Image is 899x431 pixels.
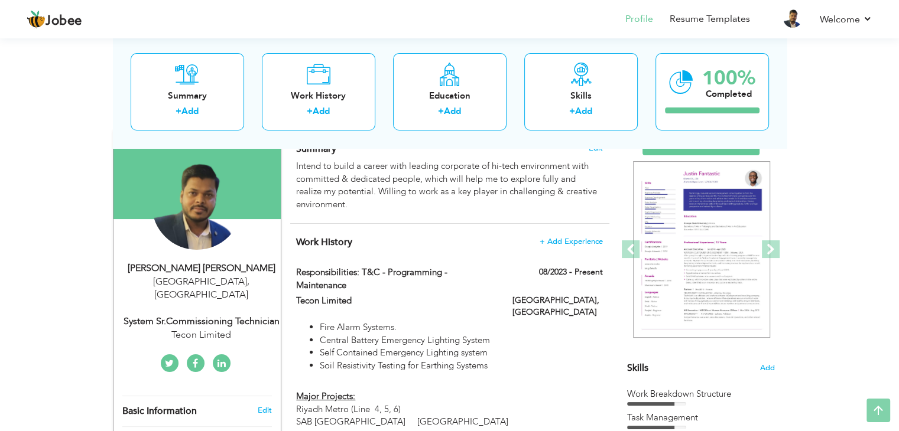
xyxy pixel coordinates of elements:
[46,15,82,28] span: Jobee
[140,90,235,102] div: Summary
[296,143,602,155] h4: Adding a summary is a quick and easy way to highlight your experience and interests.
[307,106,313,118] label: +
[27,10,82,29] a: Jobee
[176,106,181,118] label: +
[320,347,602,359] li: Self Contained Emergency Lighting system
[122,315,281,328] div: System Sr.Commissioning Technician
[152,160,242,250] img: Faizan Ali Siddiqui
[540,237,603,246] span: + Add Experience
[627,361,648,374] span: Skills
[575,106,592,117] a: Add
[539,266,603,278] label: 08/2023 - Present
[627,388,775,400] div: Work Breakdown Structure
[296,390,355,402] strong: Major Projects:
[296,266,495,292] label: Responsibilities: T&C - Programming - Maintenance
[670,12,750,26] a: Resume Templates
[589,144,603,152] span: Edit
[296,295,495,307] label: Tecon Limited
[320,321,602,334] li: Fire Alarm Systems.
[296,160,602,211] div: Intend to build a career with leading corporate of hi-tech environment with committed & dedicated...
[257,405,271,416] a: Edit
[444,106,461,117] a: Add
[181,106,199,117] a: Add
[296,236,352,249] span: Work History
[320,360,602,372] li: Soil Resistivity Testing for Earthing Systems
[760,363,775,374] span: Add
[296,142,336,155] span: Summary
[296,236,602,248] h4: This helps to show the companies you have worked for.
[122,406,197,417] span: Basic Information
[820,12,872,27] a: Welcome
[403,90,497,102] div: Education
[271,90,366,102] div: Work History
[320,334,602,347] li: Central Battery Emergency Lighting System
[534,90,628,102] div: Skills
[247,275,249,288] span: ,
[27,10,46,29] img: jobee.io
[783,9,802,28] img: Profile Img
[627,412,775,424] div: Task Management
[512,295,603,318] label: [GEOGRAPHIC_DATA], [GEOGRAPHIC_DATA]
[702,88,755,100] div: Completed
[625,12,653,26] a: Profile
[438,106,444,118] label: +
[122,328,281,342] div: Tecon Limited
[313,106,330,117] a: Add
[569,106,575,118] label: +
[122,275,281,302] div: [GEOGRAPHIC_DATA] [GEOGRAPHIC_DATA]
[702,68,755,88] div: 100%
[122,262,281,275] div: [PERSON_NAME] [PERSON_NAME]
